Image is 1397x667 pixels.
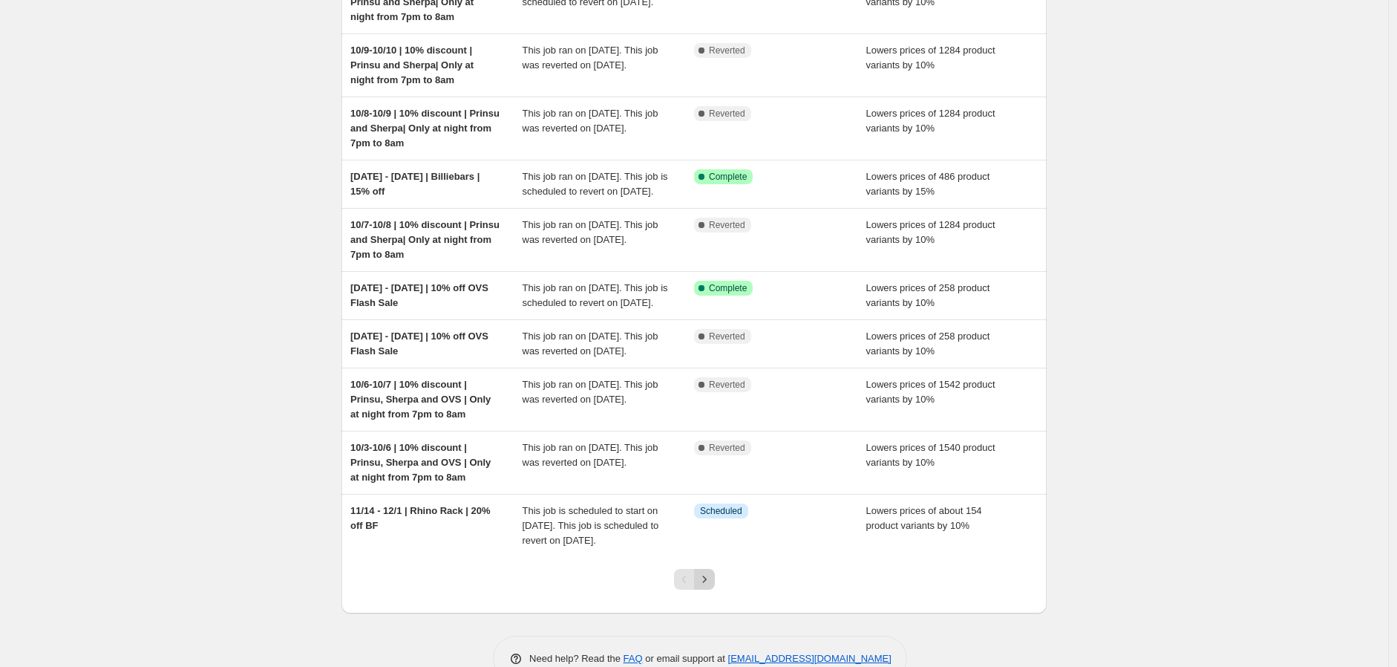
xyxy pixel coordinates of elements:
[866,379,995,405] span: Lowers prices of 1542 product variants by 10%
[350,379,491,420] span: 10/6-10/7 | 10% discount | Prinsu, Sherpa and OVS | Only at night from 7pm to 8am
[709,171,747,183] span: Complete
[866,442,995,468] span: Lowers prices of 1540 product variants by 10%
[709,331,745,342] span: Reverted
[866,331,990,357] span: Lowers prices of 258 product variants by 10%
[350,219,500,260] span: 10/7-10/8 | 10% discount | Prinsu and Sherpa| Only at night from 7pm to 8am
[523,108,658,134] span: This job ran on [DATE]. This job was reverted on [DATE].
[523,379,658,405] span: This job ran on [DATE]. This job was reverted on [DATE].
[350,45,474,85] span: 10/9-10/10 | 10% discount | Prinsu and Sherpa| Only at night from 7pm to 8am
[350,442,491,483] span: 10/3-10/6 | 10% discount | Prinsu, Sherpa and OVS | Only at night from 7pm to 8am
[700,505,742,517] span: Scheduled
[643,653,728,664] span: or email support at
[350,505,491,531] span: 11/14 - 12/1 | Rhino Rack | 20% off BF
[350,108,500,149] span: 10/8-10/9 | 10% discount | Prinsu and Sherpa| Only at night from 7pm to 8am
[709,108,745,120] span: Reverted
[866,219,995,245] span: Lowers prices of 1284 product variants by 10%
[523,505,659,546] span: This job is scheduled to start on [DATE]. This job is scheduled to revert on [DATE].
[866,171,990,197] span: Lowers prices of 486 product variants by 15%
[866,282,990,308] span: Lowers prices of 258 product variants by 10%
[866,505,982,531] span: Lowers prices of about 154 product variants by 10%
[728,653,891,664] a: [EMAIL_ADDRESS][DOMAIN_NAME]
[709,45,745,56] span: Reverted
[529,653,624,664] span: Need help? Read the
[523,282,668,308] span: This job ran on [DATE]. This job is scheduled to revert on [DATE].
[523,219,658,245] span: This job ran on [DATE]. This job was reverted on [DATE].
[523,171,668,197] span: This job ran on [DATE]. This job is scheduled to revert on [DATE].
[350,331,488,357] span: [DATE] - [DATE] | 10% off OVS Flash Sale
[350,171,480,197] span: [DATE] - [DATE] | Billiebars | 15% off
[674,569,715,590] nav: Pagination
[866,108,995,134] span: Lowers prices of 1284 product variants by 10%
[624,653,643,664] a: FAQ
[523,442,658,468] span: This job ran on [DATE]. This job was reverted on [DATE].
[866,45,995,71] span: Lowers prices of 1284 product variants by 10%
[709,379,745,391] span: Reverted
[694,569,715,590] button: Next
[523,45,658,71] span: This job ran on [DATE]. This job was reverted on [DATE].
[523,331,658,357] span: This job ran on [DATE]. This job was reverted on [DATE].
[350,282,488,308] span: [DATE] - [DATE] | 10% off OVS Flash Sale
[709,219,745,231] span: Reverted
[709,282,747,294] span: Complete
[709,442,745,454] span: Reverted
